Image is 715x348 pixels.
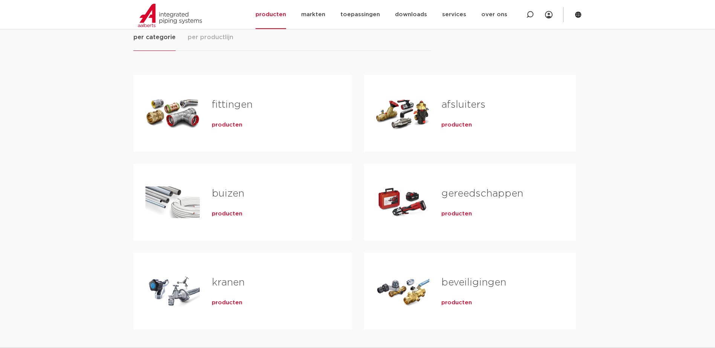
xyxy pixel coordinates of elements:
a: producten [441,121,472,129]
a: producten [441,299,472,307]
div: Tabs. Open items met enter of spatie, sluit af met escape en navigeer met de pijltoetsen. [133,32,582,342]
a: producten [212,299,242,307]
a: fittingen [212,100,253,110]
a: buizen [212,189,244,198]
a: producten [212,121,242,129]
a: beveiligingen [441,278,506,287]
a: producten [441,210,472,218]
span: per productlijn [188,33,233,42]
a: gereedschappen [441,189,523,198]
a: afsluiters [441,100,485,110]
a: kranen [212,278,245,287]
span: per categorie [133,33,176,42]
a: producten [212,210,242,218]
